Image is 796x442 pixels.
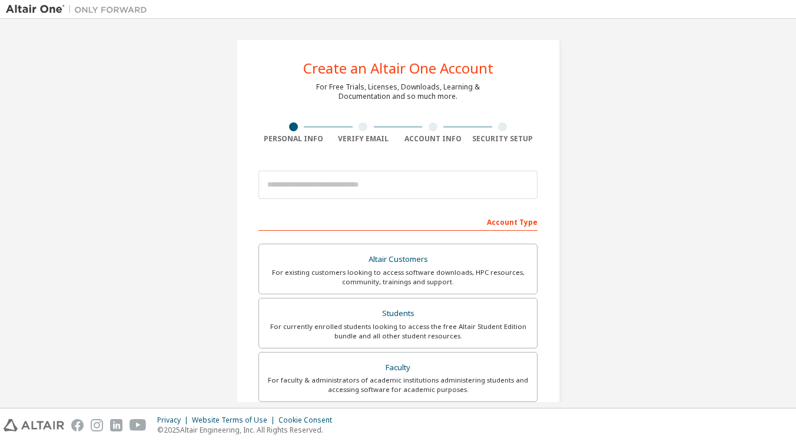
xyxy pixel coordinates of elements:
div: Privacy [157,416,192,425]
div: For currently enrolled students looking to access the free Altair Student Edition bundle and all ... [266,322,530,341]
div: Cookie Consent [278,416,339,425]
img: altair_logo.svg [4,419,64,431]
img: youtube.svg [130,419,147,431]
div: Personal Info [258,134,329,144]
div: Account Info [398,134,468,144]
div: Create an Altair One Account [303,61,493,75]
div: Website Terms of Use [192,416,278,425]
div: Altair Customers [266,251,530,268]
p: © 2025 Altair Engineering, Inc. All Rights Reserved. [157,425,339,435]
img: instagram.svg [91,419,103,431]
div: Students [266,305,530,322]
img: linkedin.svg [110,419,122,431]
div: For faculty & administrators of academic institutions administering students and accessing softwa... [266,375,530,394]
div: Faculty [266,360,530,376]
div: Account Type [258,212,538,231]
div: Verify Email [329,134,399,144]
div: For existing customers looking to access software downloads, HPC resources, community, trainings ... [266,268,530,287]
img: Altair One [6,4,153,15]
div: Security Setup [468,134,538,144]
div: For Free Trials, Licenses, Downloads, Learning & Documentation and so much more. [316,82,480,101]
img: facebook.svg [71,419,84,431]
